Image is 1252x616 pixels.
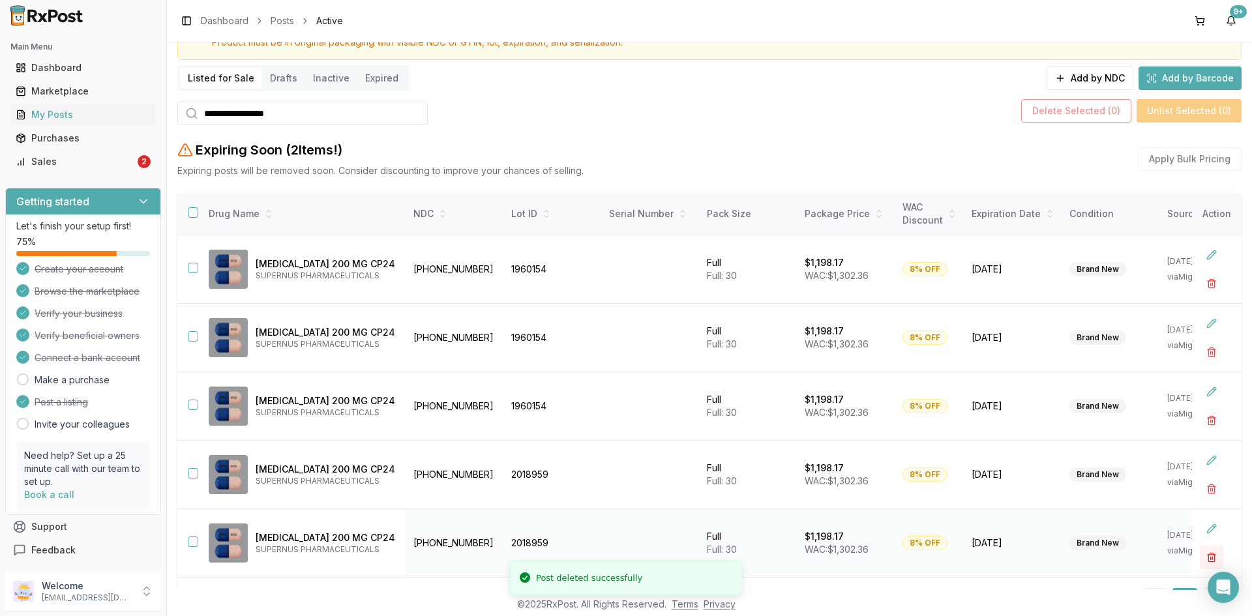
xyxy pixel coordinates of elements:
h3: Getting started [16,194,89,209]
p: via Migrated [1167,409,1217,419]
a: Privacy [704,598,736,609]
div: My Posts [16,108,151,121]
a: Dashboard [10,56,156,80]
button: Marketplace [5,81,161,102]
p: $1,198.17 [805,325,844,338]
button: Delete [1200,340,1223,364]
td: Full [699,509,797,578]
button: Support [5,515,161,538]
td: Full [699,235,797,304]
p: [MEDICAL_DATA] 200 MG CP24 [256,463,395,476]
p: SUPERNUS PHARMACEUTICALS [256,476,395,486]
span: [DATE] [972,331,1054,344]
p: $1,198.17 [805,393,844,406]
p: via Migrated [1167,340,1217,351]
button: Dashboard [5,57,161,78]
button: Sales2 [5,151,161,172]
nav: breadcrumb [201,14,343,27]
h2: Expiring Soon ( 2 Item s !) [196,141,342,159]
div: Brand New [1069,330,1126,345]
div: Purchases [16,132,151,145]
a: Make a purchase [35,374,110,387]
div: Expiration Date [972,207,1054,220]
img: Trokendi XR 200 MG CP24 [209,250,248,289]
div: Post deleted successfully [536,572,642,585]
a: Purchases [10,126,156,150]
p: [MEDICAL_DATA] 200 MG CP24 [256,531,395,544]
a: Posts [271,14,294,27]
button: Edit [1200,448,1223,472]
a: Sales2 [10,150,156,173]
button: Feedback [5,538,161,562]
p: SUPERNUS PHARMACEUTICALS [256,544,395,555]
th: Action [1192,193,1242,235]
p: [DATE] [1167,256,1217,267]
p: Expiring posts will be removed soon. Consider discounting to improve your chances of selling. [177,164,584,177]
div: Source [1167,207,1217,220]
span: Full: 30 [707,407,737,418]
span: WAC: $1,302.36 [805,270,869,281]
span: [DATE] [972,536,1054,550]
td: 1960154 [503,372,601,441]
a: Marketplace [10,80,156,103]
span: WAC: $1,302.36 [805,407,869,418]
span: [DATE] [972,400,1054,413]
p: Let's finish your setup first! [16,220,150,233]
a: Dashboard [201,14,248,27]
td: [PHONE_NUMBER] [406,441,503,509]
td: 1960154 [503,304,601,372]
button: Delete [1200,477,1223,501]
button: Delete [1200,546,1223,569]
img: Trokendi XR 200 MG CP24 [209,455,248,494]
div: Brand New [1069,536,1126,550]
button: Add by Barcode [1139,66,1242,90]
div: Brand New [1069,399,1126,413]
a: Terms [672,598,698,609]
p: via Migrated [1167,477,1217,488]
button: Delete [1200,272,1223,295]
p: [EMAIL_ADDRESS][DOMAIN_NAME] [42,593,132,603]
button: Edit [1200,243,1223,267]
div: 8% OFF [902,536,947,550]
span: Verify your business [35,307,123,320]
div: Brand New [1069,467,1126,482]
span: Active [316,14,343,27]
button: Listed for Sale [180,68,262,89]
button: Edit [1200,517,1223,540]
button: Edit [1200,312,1223,335]
span: [DATE] [972,263,1054,276]
div: 8% OFF [902,399,947,413]
p: [DATE] [1167,530,1217,540]
img: RxPost Logo [5,5,89,26]
p: $1,198.17 [805,530,844,543]
span: Post a listing [35,396,88,409]
div: NDC [413,207,496,220]
p: Welcome [42,579,132,593]
h2: Main Menu [10,42,156,52]
a: Invite your colleagues [35,418,130,431]
td: [PHONE_NUMBER] [406,304,503,372]
div: Serial Number [609,207,691,220]
span: Create your account [35,263,123,276]
span: Full: 30 [707,475,737,486]
span: Feedback [31,544,76,557]
button: Delete [1200,409,1223,432]
div: Marketplace [16,85,151,98]
p: Need help? Set up a 25 minute call with our team to set up. [24,449,142,488]
a: My Posts [10,103,156,126]
button: Purchases [5,128,161,149]
td: 2018959 [503,441,601,509]
button: Add by NDC [1047,66,1133,90]
span: Full: 30 [707,338,737,349]
td: Full [699,441,797,509]
div: 2 [138,155,151,168]
p: SUPERNUS PHARMACEUTICALS [256,271,395,281]
img: Trokendi XR 200 MG CP24 [209,318,248,357]
span: WAC: $1,302.36 [805,475,869,486]
button: My Posts [5,104,161,125]
div: Brand New [1069,262,1126,276]
p: [DATE] [1167,393,1217,403]
button: Edit [1200,380,1223,403]
a: Book a call [24,489,74,500]
div: Product must be in original packaging with visible NDC or GTIN, lot, expiration, and serialization. [212,36,1230,49]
